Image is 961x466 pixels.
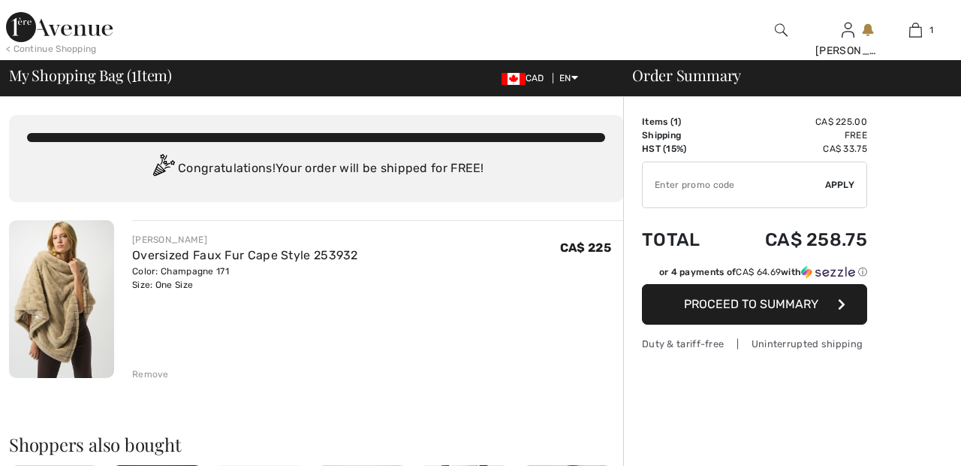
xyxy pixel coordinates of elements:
[815,43,881,59] div: [PERSON_NAME]
[560,241,611,255] span: CA$ 225
[132,233,358,247] div: [PERSON_NAME]
[642,214,724,265] td: Total
[132,368,169,381] div: Remove
[132,265,358,292] div: Color: Champagne 171 Size: One Size
[9,68,172,83] span: My Shopping Bag ( Item)
[724,115,867,129] td: CA$ 225.00
[724,214,867,265] td: CA$ 258.75
[6,42,97,56] div: < Continue Shopping
[642,265,867,284] div: or 4 payments ofCA$ 64.69withSezzle Click to learn more about Sezzle
[559,73,578,83] span: EN
[736,267,781,277] span: CA$ 64.69
[659,265,867,279] div: or 4 payments of with
[131,64,137,83] span: 1
[132,248,358,262] a: Oversized Faux Fur Cape Style 253932
[801,265,855,279] img: Sezzle
[842,21,854,39] img: My Info
[643,162,825,207] input: Promo code
[724,129,867,142] td: Free
[27,154,605,184] div: Congratulations! Your order will be shipped for FREE!
[642,129,724,142] td: Shipping
[673,116,678,127] span: 1
[642,337,867,351] div: Duty & tariff-free | Uninterrupted shipping
[724,142,867,156] td: CA$ 33.75
[642,284,867,325] button: Proceed to Summary
[825,178,855,192] span: Apply
[882,21,948,39] a: 1
[642,115,724,129] td: Items ( )
[9,220,114,378] img: Oversized Faux Fur Cape Style 253932
[842,23,854,37] a: Sign In
[775,21,788,39] img: search the website
[642,142,724,156] td: HST (15%)
[684,297,818,311] span: Proceed to Summary
[6,12,113,42] img: 1ère Avenue
[9,435,623,453] h2: Shoppers also bought
[502,73,550,83] span: CAD
[614,68,952,83] div: Order Summary
[502,73,526,85] img: Canadian Dollar
[148,154,178,184] img: Congratulation2.svg
[909,21,922,39] img: My Bag
[929,23,933,37] span: 1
